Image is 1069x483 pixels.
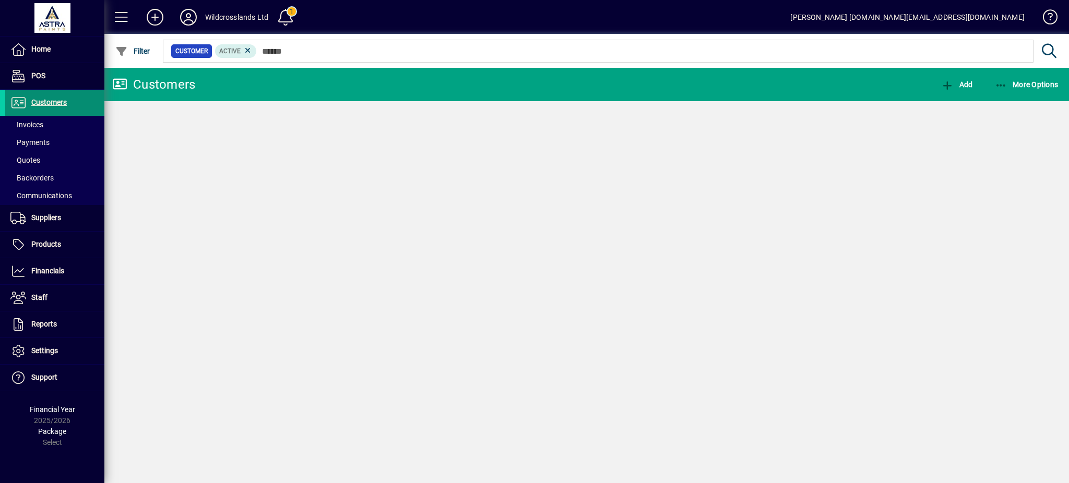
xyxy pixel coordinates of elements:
[31,213,61,222] span: Suppliers
[10,120,43,129] span: Invoices
[5,232,104,258] a: Products
[790,9,1025,26] div: [PERSON_NAME] [DOMAIN_NAME][EMAIL_ADDRESS][DOMAIN_NAME]
[10,191,72,200] span: Communications
[10,156,40,164] span: Quotes
[10,138,50,147] span: Payments
[5,134,104,151] a: Payments
[5,151,104,169] a: Quotes
[38,427,66,436] span: Package
[10,174,54,182] span: Backorders
[138,8,172,27] button: Add
[5,63,104,89] a: POS
[5,285,104,311] a: Staff
[5,187,104,204] a: Communications
[31,98,67,106] span: Customers
[112,76,195,93] div: Customers
[115,47,150,55] span: Filter
[219,47,241,55] span: Active
[5,169,104,187] a: Backorders
[31,346,58,355] span: Settings
[5,205,104,231] a: Suppliers
[941,80,972,89] span: Add
[5,116,104,134] a: Invoices
[113,42,153,61] button: Filter
[172,8,205,27] button: Profile
[992,75,1061,94] button: More Options
[5,37,104,63] a: Home
[31,267,64,275] span: Financials
[215,44,257,58] mat-chip: Activation Status: Active
[31,240,61,248] span: Products
[5,365,104,391] a: Support
[995,80,1059,89] span: More Options
[5,258,104,284] a: Financials
[31,320,57,328] span: Reports
[205,9,268,26] div: Wildcrosslands Ltd
[5,338,104,364] a: Settings
[31,45,51,53] span: Home
[939,75,975,94] button: Add
[31,293,47,301] span: Staff
[30,405,75,414] span: Financial Year
[175,46,208,56] span: Customer
[1035,2,1056,36] a: Knowledge Base
[5,311,104,337] a: Reports
[31,71,45,80] span: POS
[31,373,57,381] span: Support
